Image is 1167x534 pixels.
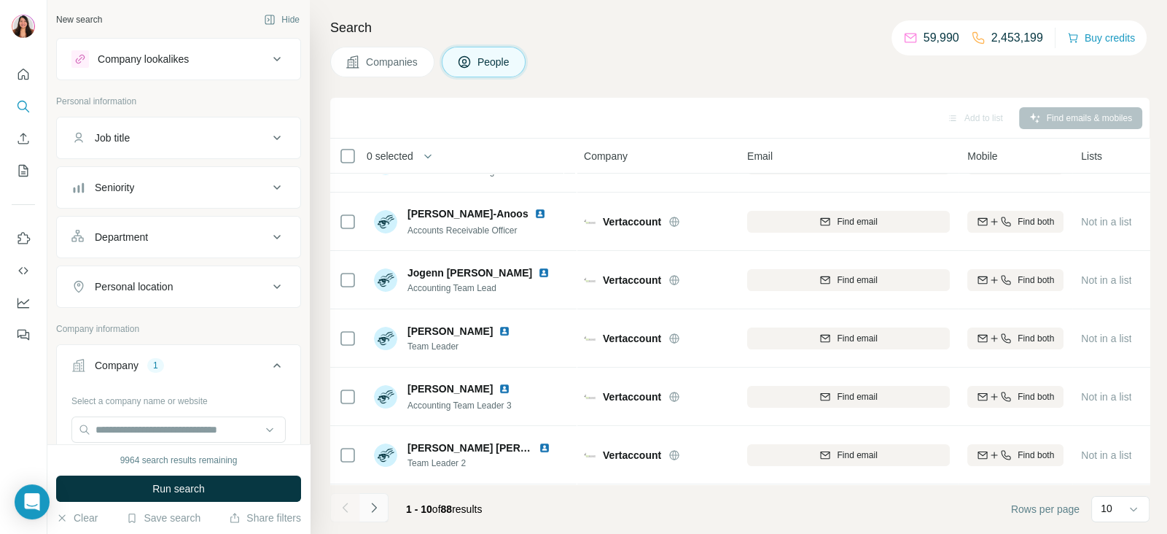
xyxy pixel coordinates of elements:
img: Logo of Vertaccount [584,449,596,461]
p: Company information [56,322,301,336]
span: Find email [837,390,877,403]
button: Enrich CSV [12,125,35,152]
span: Find email [837,274,877,287]
img: Avatar [374,327,397,350]
span: Rows per page [1011,502,1080,516]
div: 1 [147,359,164,372]
span: Not in a list [1081,391,1131,403]
span: Lists [1081,149,1102,163]
div: Department [95,230,148,244]
button: Use Surfe on LinkedIn [12,225,35,252]
button: Company1 [57,348,300,389]
span: Mobile [967,149,997,163]
button: Use Surfe API [12,258,35,284]
button: Run search [56,476,301,502]
img: Avatar [374,268,397,292]
img: LinkedIn logo [499,383,510,395]
span: Jogenn [PERSON_NAME] [407,266,532,280]
p: 10 [1101,501,1112,516]
button: Find email [747,328,950,349]
img: LinkedIn logo [534,208,546,220]
span: Company [584,149,628,163]
span: Find email [837,332,877,345]
button: Quick start [12,61,35,88]
span: Not in a list [1081,274,1131,286]
span: Vertaccount [603,273,661,287]
button: Job title [57,120,300,155]
button: Save search [126,511,200,525]
span: Vertaccount [603,214,661,229]
button: Personal location [57,269,300,304]
span: [PERSON_NAME] [407,324,493,338]
span: [PERSON_NAME] [407,382,493,396]
span: Vertaccount [603,390,661,404]
span: Run search [152,481,205,496]
div: Job title [95,131,130,145]
button: Clear [56,511,98,525]
p: 2,453,199 [991,29,1043,47]
button: Find email [747,444,950,466]
button: Find both [967,386,1063,408]
p: 59,990 [924,29,959,47]
span: Vertaccount [603,331,661,346]
span: Find both [1018,332,1054,345]
span: People [477,55,511,69]
button: Find email [747,269,950,291]
span: Accounting Team Leader 3 [407,400,512,411]
span: Companies [366,55,419,69]
img: Logo of Vertaccount [584,333,596,344]
span: Team Leader [407,340,528,353]
button: Find both [967,211,1063,233]
span: Vertaccount [603,448,661,463]
div: Company lookalikes [98,52,189,66]
div: New search [56,13,102,26]
img: LinkedIn logo [538,267,550,279]
span: of [432,503,441,515]
span: Find both [1018,449,1054,462]
button: Find email [747,386,950,408]
span: Not in a list [1081,333,1131,344]
p: Personal information [56,95,301,108]
button: Find both [967,269,1063,291]
div: Seniority [95,180,134,195]
button: Share filters [229,511,301,525]
button: Company lookalikes [57,42,300,77]
span: results [406,503,482,515]
img: Logo of Vertaccount [584,274,596,286]
button: Department [57,220,300,255]
button: Find both [967,328,1063,349]
span: Find both [1018,215,1054,228]
button: Hide [254,9,310,31]
div: 9964 search results remaining [120,454,238,467]
span: Find both [1018,390,1054,403]
button: Find both [967,444,1063,466]
div: Personal location [95,279,173,294]
button: Navigate to next page [359,493,389,522]
div: Open Intercom Messenger [15,484,50,519]
span: [PERSON_NAME] [PERSON_NAME], CPA [407,442,608,454]
img: Avatar [374,444,397,467]
button: My lists [12,158,35,184]
span: Not in a list [1081,216,1131,228]
div: Company [95,358,138,373]
span: 1 - 10 [406,503,432,515]
img: Avatar [12,15,35,38]
span: 0 selected [367,149,413,163]
button: Search [12,93,35,120]
img: Avatar [374,385,397,409]
span: 88 [441,503,453,515]
span: Team Leader 2 [407,457,568,470]
span: Email [747,149,773,163]
button: Feedback [12,322,35,348]
button: Buy credits [1067,28,1135,48]
span: Accounting Team Lead [407,282,567,295]
div: Select a company name or website [71,389,286,408]
img: LinkedIn logo [539,442,550,454]
button: Dashboard [12,290,35,316]
span: Accounts Receivable Officer [407,225,518,236]
h4: Search [330,18,1150,38]
button: Seniority [57,170,300,205]
img: Logo of Vertaccount [584,391,596,403]
img: LinkedIn logo [499,325,510,337]
span: Find email [837,449,877,462]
